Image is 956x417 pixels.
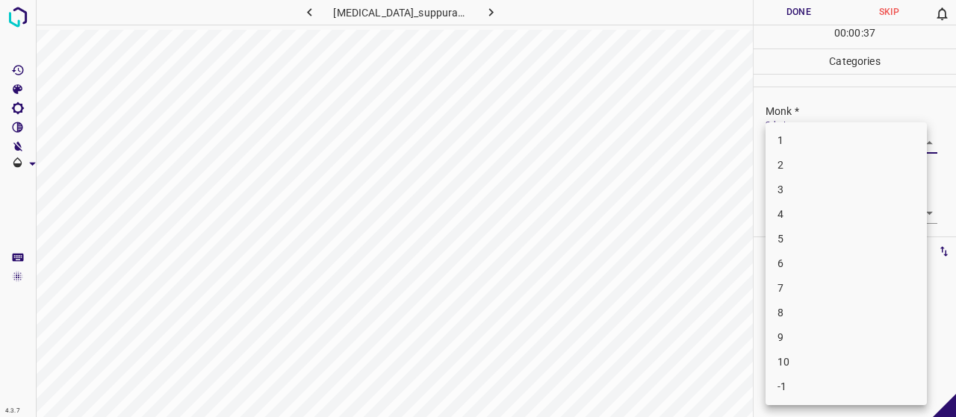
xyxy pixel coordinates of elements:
li: 3 [766,178,927,202]
li: 1 [766,128,927,153]
li: 5 [766,227,927,251]
li: 9 [766,325,927,350]
li: 10 [766,350,927,374]
li: 8 [766,301,927,325]
li: 4 [766,202,927,227]
li: 7 [766,276,927,301]
li: 6 [766,251,927,276]
li: 2 [766,153,927,178]
li: -1 [766,374,927,399]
